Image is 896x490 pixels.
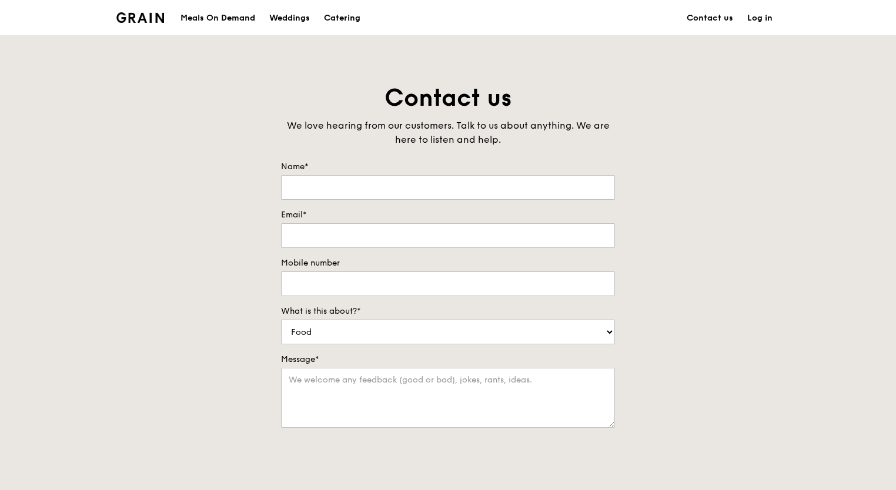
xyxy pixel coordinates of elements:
[262,1,317,36] a: Weddings
[116,12,164,23] img: Grain
[680,1,740,36] a: Contact us
[317,1,367,36] a: Catering
[281,209,615,221] label: Email*
[281,257,615,269] label: Mobile number
[281,119,615,147] div: We love hearing from our customers. Talk to us about anything. We are here to listen and help.
[180,1,255,36] div: Meals On Demand
[740,1,780,36] a: Log in
[281,306,615,317] label: What is this about?*
[281,161,615,173] label: Name*
[281,354,615,365] label: Message*
[281,82,615,114] h1: Contact us
[269,1,310,36] div: Weddings
[281,439,460,485] iframe: reCAPTCHA
[324,1,360,36] div: Catering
